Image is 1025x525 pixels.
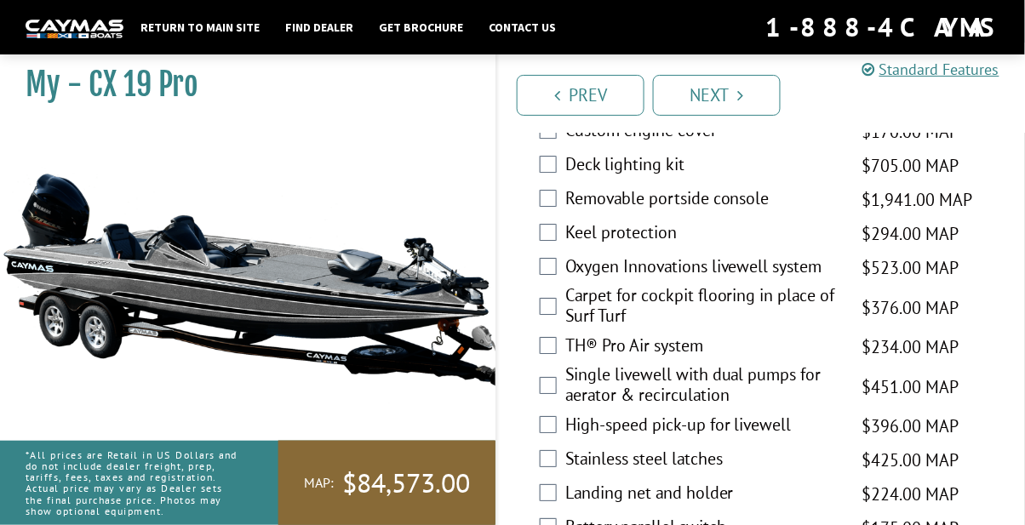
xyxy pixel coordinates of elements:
label: Removable portside console [565,188,841,213]
span: $294.00 MAP [862,221,959,247]
span: MAP: [304,474,334,492]
a: Next [653,75,781,116]
div: 1-888-4CAYMAS [766,9,999,46]
span: $84,573.00 [342,465,470,501]
label: Oxygen Innovations livewell system [565,256,841,281]
span: $234.00 MAP [862,334,959,360]
span: $224.00 MAP [862,482,959,507]
label: High-speed pick-up for livewell [565,414,841,439]
label: Carpet for cockpit flooring in place of Surf Turf [565,285,841,330]
label: Keel protection [565,222,841,247]
img: white-logo-c9c8dbefe5ff5ceceb0f0178aa75bf4bb51f6bca0971e226c86eb53dfe498488.png [26,20,123,37]
a: MAP:$84,573.00 [278,441,495,525]
a: Prev [517,75,644,116]
a: Contact Us [480,16,564,38]
a: Find Dealer [277,16,362,38]
span: $705.00 MAP [862,153,959,179]
h1: My - CX 19 Pro [26,66,453,104]
label: Landing net and holder [565,482,841,507]
label: Single livewell with dual pumps for aerator & recirculation [565,364,841,409]
label: Stainless steel latches [565,448,841,473]
label: TH® Pro Air system [565,335,841,360]
a: Standard Features [862,60,999,79]
ul: Pagination [512,72,1025,116]
label: Deck lighting kit [565,154,841,179]
span: $451.00 MAP [862,374,959,400]
span: $396.00 MAP [862,414,959,439]
span: $523.00 MAP [862,255,959,281]
p: *All prices are Retail in US Dollars and do not include dealer freight, prep, tariffs, fees, taxe... [26,441,240,525]
span: $425.00 MAP [862,448,959,473]
a: Get Brochure [370,16,472,38]
span: $376.00 MAP [862,295,959,321]
span: $1,941.00 MAP [862,187,973,213]
a: Return to main site [132,16,268,38]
